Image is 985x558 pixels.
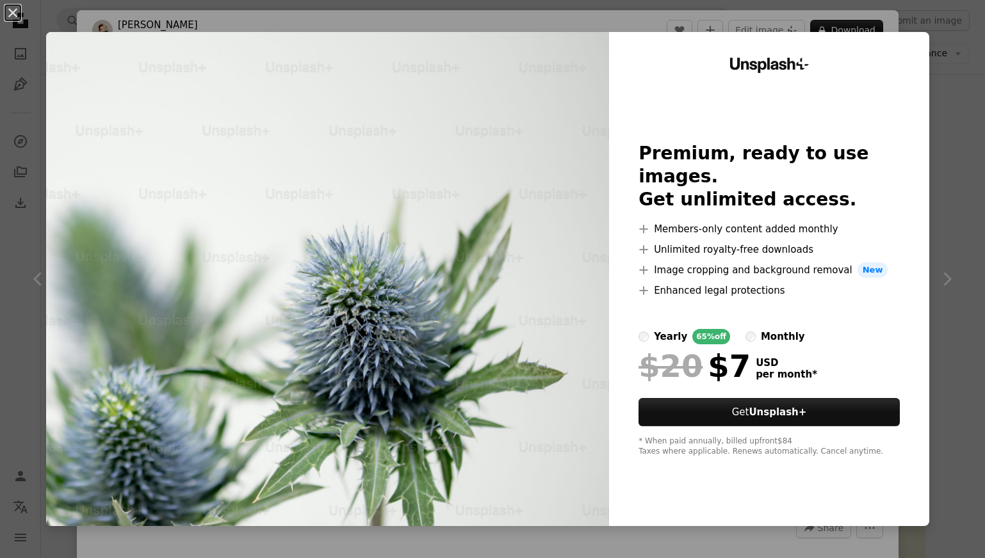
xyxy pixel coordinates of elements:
[639,242,900,257] li: Unlimited royalty-free downloads
[639,436,900,457] div: * When paid annually, billed upfront $84 Taxes where applicable. Renews automatically. Cancel any...
[639,283,900,298] li: Enhanced legal protections
[639,142,900,211] h2: Premium, ready to use images. Get unlimited access.
[692,329,730,344] div: 65% off
[761,329,805,344] div: monthly
[654,329,687,344] div: yearly
[639,349,703,383] span: $20
[639,221,900,237] li: Members-only content added monthly
[756,369,817,380] span: per month *
[858,262,888,278] span: New
[639,262,900,278] li: Image cropping and background removal
[756,357,817,369] span: USD
[639,349,751,383] div: $7
[639,331,649,342] input: yearly65%off
[749,406,806,418] strong: Unsplash+
[745,331,756,342] input: monthly
[639,398,900,426] button: GetUnsplash+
